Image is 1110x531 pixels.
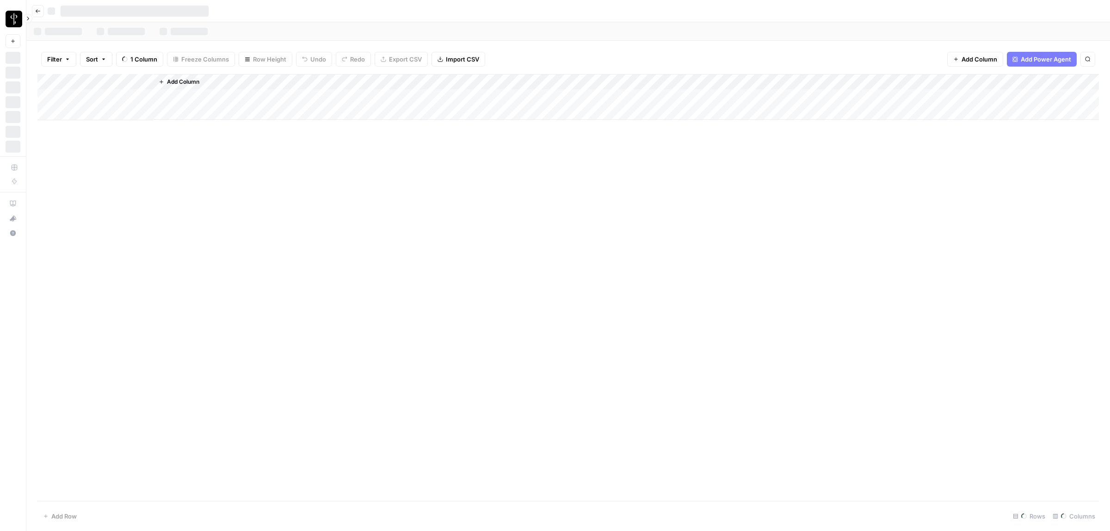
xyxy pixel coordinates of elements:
[6,7,20,31] button: Workspace: LP Production Workloads
[37,509,82,524] button: Add Row
[336,52,371,67] button: Redo
[155,76,203,88] button: Add Column
[1007,52,1077,67] button: Add Power Agent
[6,196,20,211] a: AirOps Academy
[181,55,229,64] span: Freeze Columns
[239,52,292,67] button: Row Height
[86,55,98,64] span: Sort
[80,52,112,67] button: Sort
[6,211,20,226] button: What's new?
[6,11,22,27] img: LP Production Workloads Logo
[1021,55,1071,64] span: Add Power Agent
[947,52,1003,67] button: Add Column
[47,55,62,64] span: Filter
[432,52,485,67] button: Import CSV
[350,55,365,64] span: Redo
[130,55,157,64] span: 1 Column
[310,55,326,64] span: Undo
[375,52,428,67] button: Export CSV
[116,52,163,67] button: 1 Column
[1009,509,1049,524] div: Rows
[296,52,332,67] button: Undo
[389,55,422,64] span: Export CSV
[51,512,77,521] span: Add Row
[1049,509,1099,524] div: Columns
[253,55,286,64] span: Row Height
[446,55,479,64] span: Import CSV
[167,78,199,86] span: Add Column
[6,211,20,225] div: What's new?
[6,226,20,241] button: Help + Support
[962,55,997,64] span: Add Column
[167,52,235,67] button: Freeze Columns
[41,52,76,67] button: Filter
